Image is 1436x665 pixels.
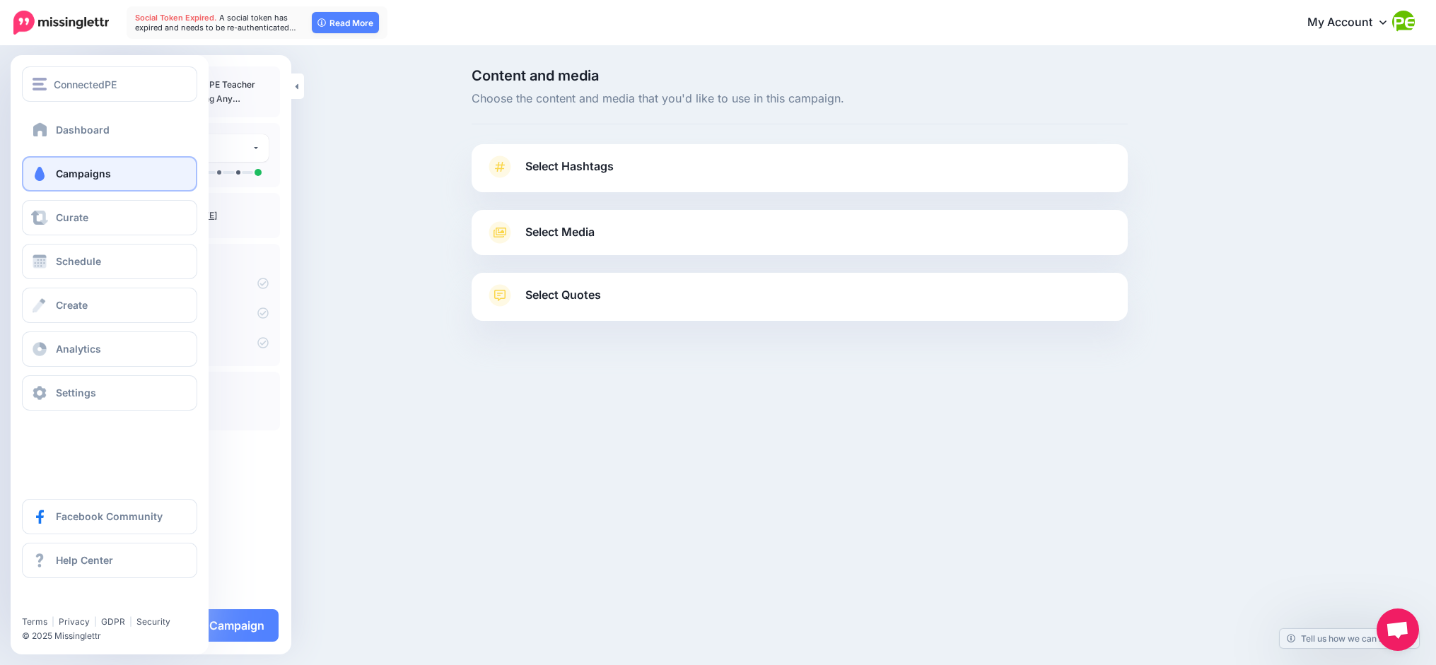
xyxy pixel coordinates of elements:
span: Select Hashtags [525,157,614,176]
span: Schedule [56,255,101,267]
span: Help Center [56,554,113,566]
a: Select Hashtags [486,155,1114,192]
a: Schedule [22,244,197,279]
span: Settings [56,387,96,399]
span: Choose the content and media that you'd like to use in this campaign. [472,90,1128,108]
a: Help Center [22,543,197,578]
span: ConnectedPE [54,76,117,93]
span: Select Media [525,223,595,242]
a: Tell us how we can improve [1280,629,1419,648]
span: Select Quotes [525,286,601,305]
img: menu.png [33,78,47,90]
span: Dashboard [56,124,110,136]
button: ConnectedPE [22,66,197,102]
span: Facebook Community [56,510,163,522]
a: Dashboard [22,112,197,148]
span: Create [56,299,88,311]
a: My Account [1293,6,1415,40]
li: © 2025 Missinglettr [22,629,208,643]
span: Campaigns [56,167,111,180]
span: A social token has expired and needs to be re-authenticated… [135,13,296,33]
span: | [129,616,132,627]
a: Curate [22,200,197,235]
a: Campaigns [22,156,197,192]
a: Analytics [22,331,197,367]
span: Analytics [56,343,101,355]
span: | [52,616,54,627]
a: Security [136,616,170,627]
a: Settings [22,375,197,411]
a: Select Quotes [486,284,1114,321]
img: Missinglettr [13,11,109,35]
span: Curate [56,211,88,223]
a: GDPR [101,616,125,627]
iframe: Twitter Follow Button [22,596,132,610]
a: Select Media [486,221,1114,244]
a: Create [22,288,197,323]
span: Social Token Expired. [135,13,217,23]
span: Content and media [472,69,1128,83]
a: Open chat [1377,608,1419,651]
a: Terms [22,616,47,627]
a: Privacy [59,616,90,627]
span: | [94,616,97,627]
a: Read More [312,12,379,33]
a: Facebook Community [22,499,197,534]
